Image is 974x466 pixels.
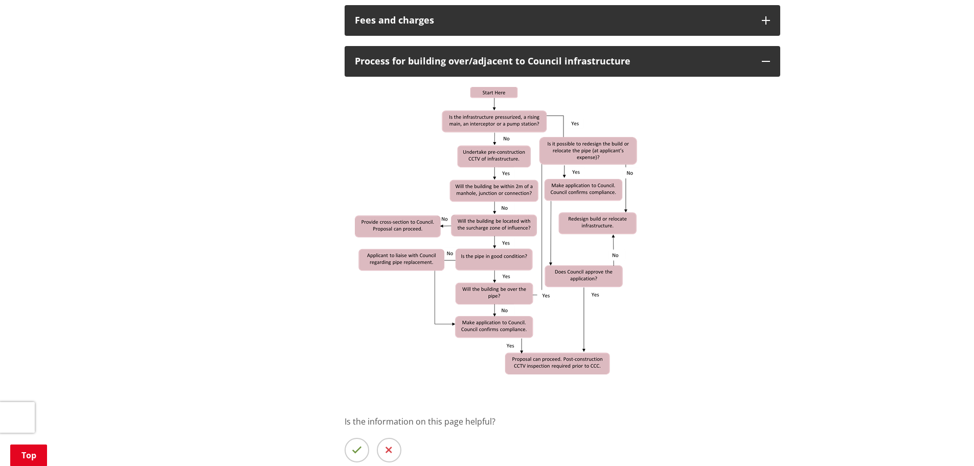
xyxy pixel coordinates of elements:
p: Is the information on this page helpful? [345,415,780,428]
button: Process for building over/adjacent to Council infrastructure [345,46,780,77]
a: Top [10,445,47,466]
div: Fees and charges [355,15,752,26]
p: Process for building over/adjacent to Council infrastructure [355,56,752,66]
iframe: Messenger Launcher [927,423,964,460]
button: Fees and charges [345,5,780,36]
